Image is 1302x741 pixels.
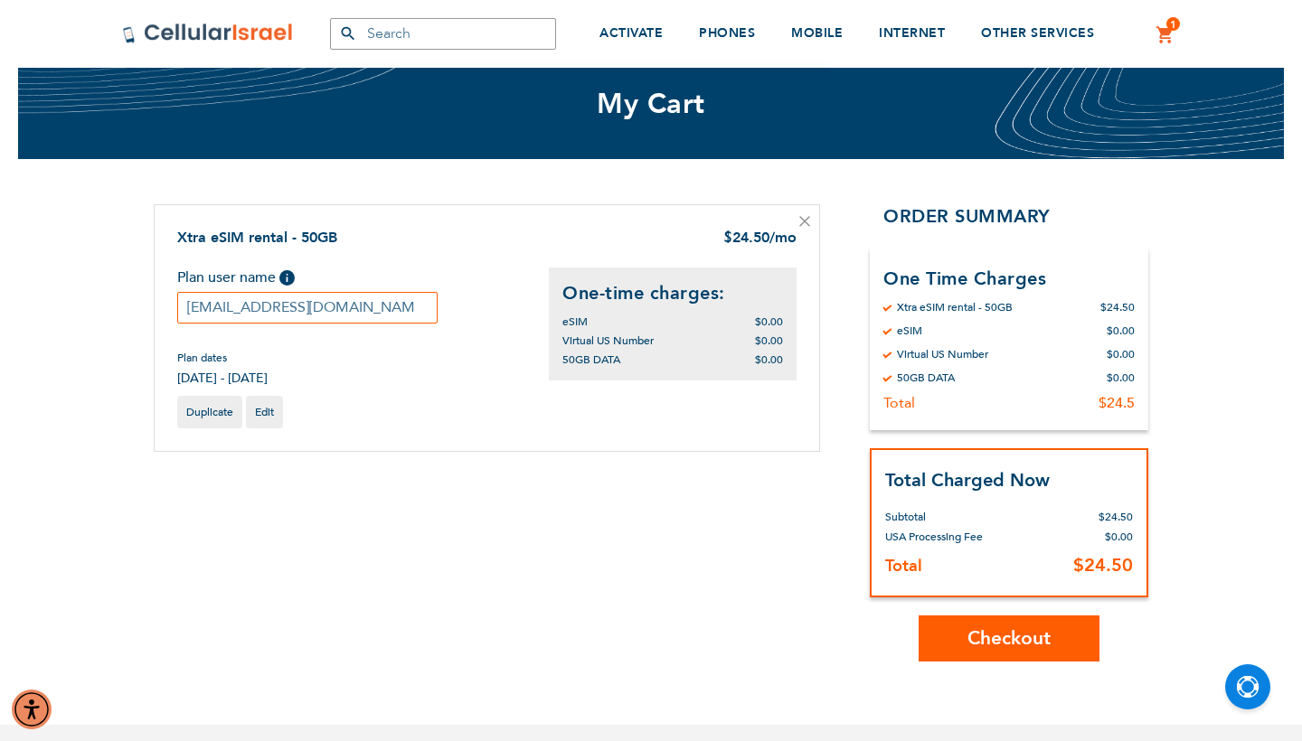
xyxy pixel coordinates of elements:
[1170,17,1176,32] span: 1
[885,555,922,577] strong: Total
[122,23,294,44] img: Cellular Israel Logo
[791,24,843,42] span: MOBILE
[1107,347,1135,361] div: $0.00
[870,204,1148,230] h2: Order Summary
[883,267,1135,291] h3: One Time Charges
[919,615,1099,661] button: Checkout
[897,324,922,338] div: eSIM
[562,281,783,305] h2: One-time charges:
[699,24,755,42] span: PHONES
[279,270,295,286] span: Help
[562,333,654,348] span: Virtual US Number
[1099,394,1135,412] div: $24.5
[723,228,797,249] div: 24.50
[599,24,663,42] span: ACTIVATE
[177,351,268,365] span: Plan dates
[246,396,283,428] a: Edit
[597,85,705,123] span: My Cart
[885,468,1050,492] strong: Total Charged Now
[883,394,915,412] div: Total
[1156,24,1175,46] a: 1
[1073,553,1133,577] span: $24.50
[769,228,797,248] span: /mo
[562,314,588,329] span: eSIM
[897,347,988,361] div: Virtual US Number
[755,314,783,329] span: $0.00
[967,625,1051,652] span: Checkout
[1105,530,1133,544] span: $0.00
[255,405,274,419] span: Edit
[1107,370,1135,385] div: $0.00
[12,689,52,729] div: Accessibility Menu
[723,229,732,249] span: $
[177,396,242,428] a: Duplicate
[897,370,955,385] div: 50GB DATA
[755,352,783,367] span: $0.00
[885,530,983,544] span: USA Processing Fee
[562,352,620,367] span: 50GB DATA
[177,267,276,287] span: Plan user name
[897,300,1013,314] div: Xtra eSIM rental - 50GB
[177,370,268,387] span: [DATE] - [DATE]
[1107,324,1135,338] div: $0.00
[981,24,1094,42] span: OTHER SERVICES
[177,228,337,248] a: Xtra eSIM rental - 50GB
[330,18,556,50] input: Search
[1099,510,1133,524] span: $24.50
[879,24,945,42] span: INTERNET
[186,405,233,419] span: Duplicate
[885,493,1039,527] th: Subtotal
[1100,300,1135,314] div: $24.50
[755,333,783,348] span: $0.00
